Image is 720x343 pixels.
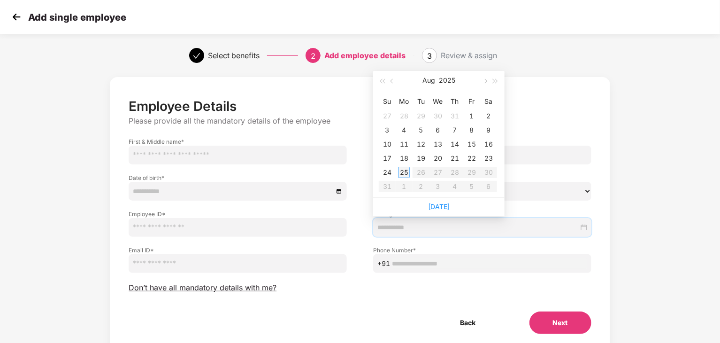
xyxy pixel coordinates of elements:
div: 24 [382,167,393,178]
label: Phone Number [373,246,591,254]
td: 2025-08-09 [480,123,497,137]
div: 3 [382,125,393,136]
td: 2025-08-04 [396,123,413,137]
div: 16 [483,139,494,150]
th: Mo [396,94,413,109]
div: 12 [415,139,427,150]
td: 2025-08-06 [429,123,446,137]
td: 2025-08-08 [463,123,480,137]
td: 2025-08-19 [413,151,429,165]
div: 17 [382,153,393,164]
button: 2025 [439,71,455,90]
span: +91 [377,258,390,269]
div: 25 [398,167,410,178]
td: 2025-08-12 [413,137,429,151]
div: 13 [432,139,444,150]
div: 6 [432,125,444,136]
div: 30 [432,110,444,122]
span: 2 [311,51,315,61]
div: 4 [398,125,410,136]
td: 2025-08-13 [429,137,446,151]
td: 2025-08-21 [446,151,463,165]
div: 18 [398,153,410,164]
p: Employee Details [129,98,591,114]
label: Employee ID [129,210,347,218]
th: Sa [480,94,497,109]
td: 2025-08-16 [480,137,497,151]
div: 27 [382,110,393,122]
th: We [429,94,446,109]
p: Please provide all the mandatory details of the employee [129,116,591,126]
div: 14 [449,139,460,150]
td: 2025-08-10 [379,137,396,151]
label: First & Middle name [129,138,347,146]
th: Fr [463,94,480,109]
td: 2025-08-11 [396,137,413,151]
div: 1 [466,110,477,122]
td: 2025-08-03 [379,123,396,137]
div: 9 [483,125,494,136]
div: 10 [382,139,393,150]
td: 2025-08-25 [396,165,413,179]
div: 22 [466,153,477,164]
div: 11 [398,139,410,150]
button: Aug [422,71,435,90]
div: Add employee details [324,48,406,63]
span: check [193,52,200,60]
div: Select benefits [208,48,260,63]
button: Next [529,312,591,334]
span: 3 [427,51,432,61]
div: 7 [449,125,460,136]
div: 28 [398,110,410,122]
td: 2025-07-29 [413,109,429,123]
td: 2025-08-02 [480,109,497,123]
td: 2025-07-28 [396,109,413,123]
td: 2025-07-27 [379,109,396,123]
td: 2025-08-17 [379,151,396,165]
td: 2025-07-30 [429,109,446,123]
td: 2025-08-14 [446,137,463,151]
th: Th [446,94,463,109]
td: 2025-08-18 [396,151,413,165]
div: 31 [449,110,460,122]
td: 2025-08-15 [463,137,480,151]
img: svg+xml;base64,PHN2ZyB4bWxucz0iaHR0cDovL3d3dy53My5vcmcvMjAwMC9zdmciIHdpZHRoPSIzMCIgaGVpZ2h0PSIzMC... [9,10,23,24]
div: 21 [449,153,460,164]
div: 23 [483,153,494,164]
td: 2025-08-22 [463,151,480,165]
p: Add single employee [28,12,126,23]
a: [DATE] [428,203,450,210]
td: 2025-08-20 [429,151,446,165]
button: Back [437,312,499,334]
label: Email ID [129,246,347,254]
div: 5 [415,125,427,136]
div: 29 [415,110,427,122]
div: Review & assign [441,48,497,63]
div: 15 [466,139,477,150]
label: Date of birth [129,174,347,182]
th: Tu [413,94,429,109]
div: 8 [466,125,477,136]
td: 2025-07-31 [446,109,463,123]
div: 20 [432,153,444,164]
span: Don’t have all mandatory details with me? [129,283,276,293]
div: 2 [483,110,494,122]
td: 2025-08-01 [463,109,480,123]
td: 2025-08-05 [413,123,429,137]
td: 2025-08-23 [480,151,497,165]
td: 2025-08-07 [446,123,463,137]
td: 2025-08-24 [379,165,396,179]
th: Su [379,94,396,109]
div: 19 [415,153,427,164]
